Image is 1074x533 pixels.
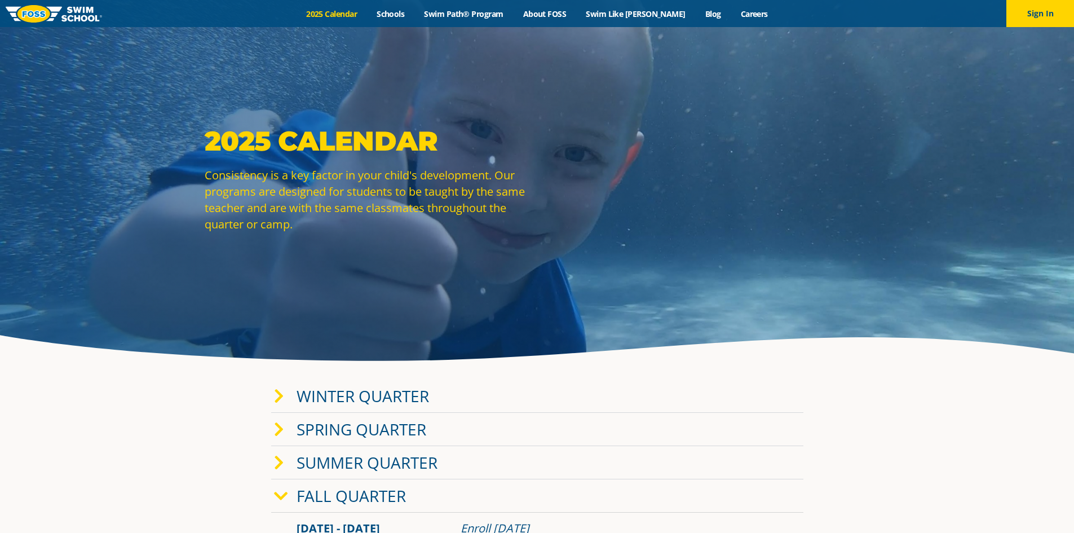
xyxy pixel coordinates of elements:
a: Swim Like [PERSON_NAME] [576,8,696,19]
a: Swim Path® Program [414,8,513,19]
img: FOSS Swim School Logo [6,5,102,23]
a: 2025 Calendar [297,8,367,19]
a: About FOSS [513,8,576,19]
a: Schools [367,8,414,19]
a: Spring Quarter [297,419,426,440]
a: Blog [695,8,731,19]
strong: 2025 Calendar [205,125,437,157]
a: Summer Quarter [297,452,437,473]
p: Consistency is a key factor in your child's development. Our programs are designed for students t... [205,167,532,232]
a: Careers [731,8,777,19]
a: Winter Quarter [297,385,429,407]
a: Fall Quarter [297,485,406,506]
